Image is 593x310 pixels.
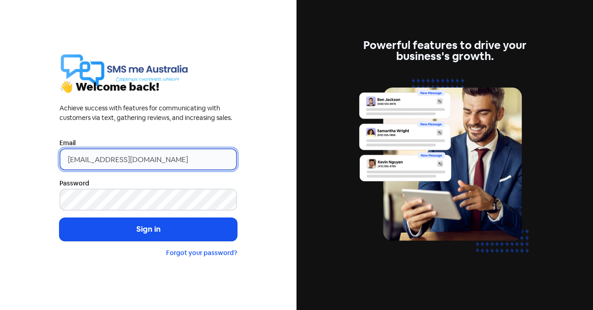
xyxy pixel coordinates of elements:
label: Password [59,179,89,188]
img: inbox [356,73,534,270]
label: Email [59,138,75,148]
input: Enter your email address... [59,148,237,170]
a: Forgot your password? [166,249,237,257]
div: Powerful features to drive your business's growth. [356,40,534,62]
div: Achieve success with features for communicating with customers via text, gathering reviews, and i... [59,103,237,123]
div: 👋 Welcome back! [59,82,237,92]
button: Sign in [59,218,237,241]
